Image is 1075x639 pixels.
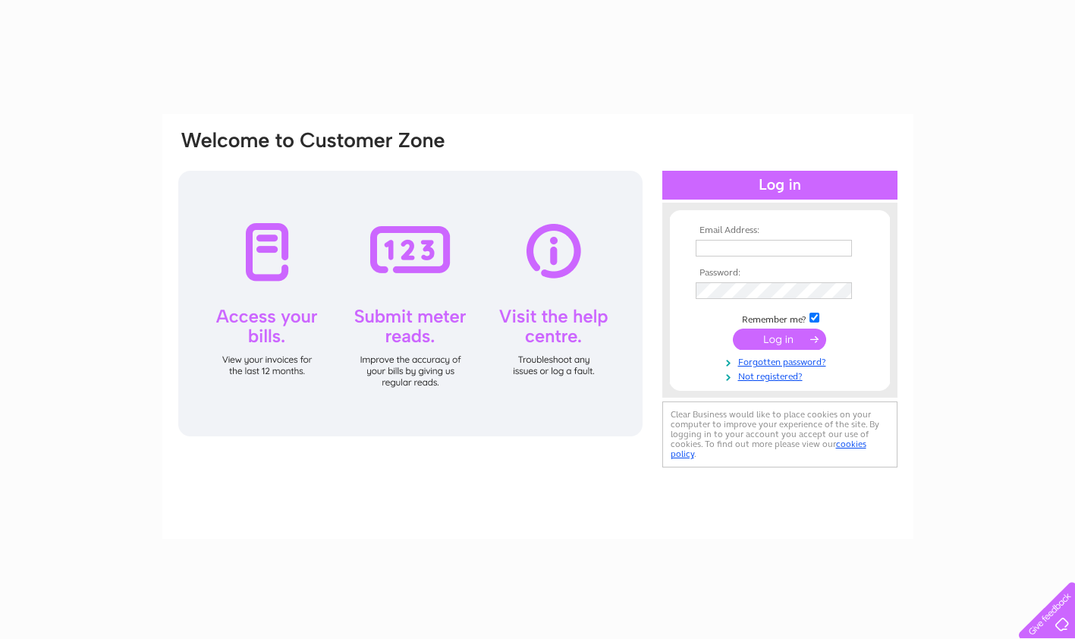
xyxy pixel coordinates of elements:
[696,354,868,368] a: Forgotten password?
[671,439,866,459] a: cookies policy
[733,329,826,350] input: Submit
[692,225,868,236] th: Email Address:
[692,268,868,279] th: Password:
[662,401,897,467] div: Clear Business would like to place cookies on your computer to improve your experience of the sit...
[696,368,868,382] a: Not registered?
[692,310,868,326] td: Remember me?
